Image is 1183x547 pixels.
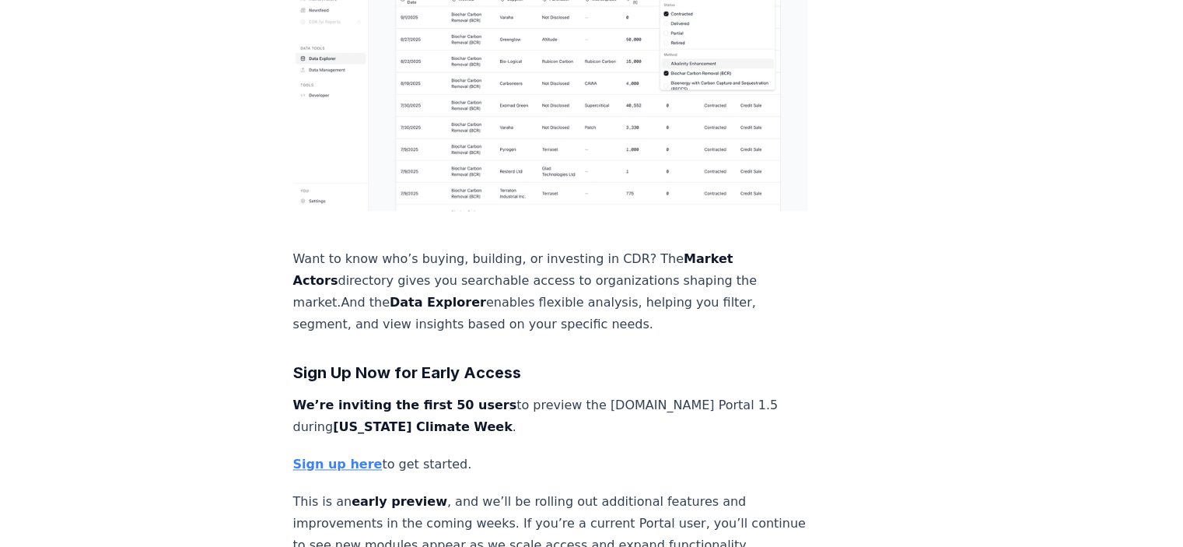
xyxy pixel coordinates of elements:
strong: Sign Up Now for Early Access [293,363,521,382]
strong: early preview [352,494,447,509]
a: Sign up here [293,457,383,472]
strong: We’re inviting the first 50 users [293,398,517,412]
strong: Market Actors [293,251,733,288]
p: to get started. [293,454,808,475]
strong: [US_STATE] Climate Week [333,419,513,434]
strong: Data Explorer [390,295,486,310]
p: to preview the [DOMAIN_NAME] Portal 1.5 during . [293,394,808,438]
p: Want to know who’s buying, building, or investing in CDR? The directory gives you searchable acce... [293,248,808,335]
